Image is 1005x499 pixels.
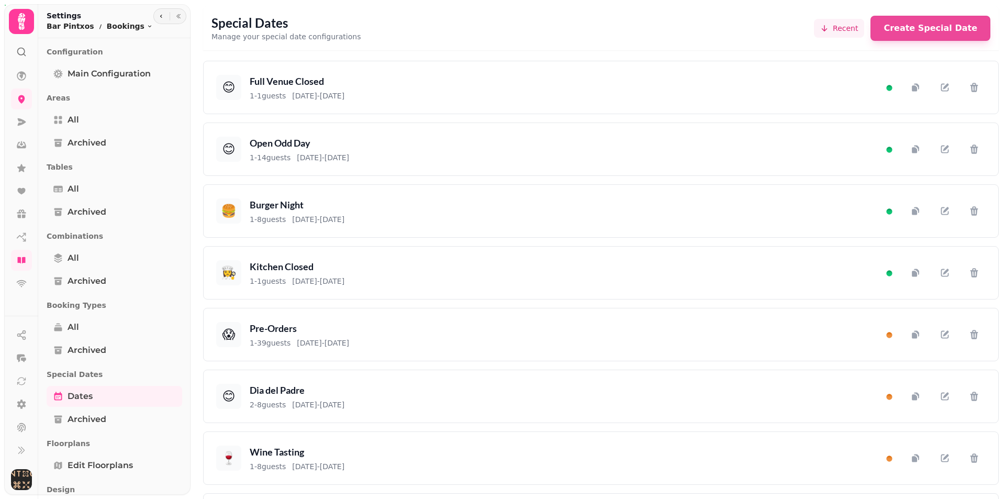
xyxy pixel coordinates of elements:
[250,461,286,472] span: 1 - 8 guests
[221,203,237,219] span: 🍔
[250,136,349,150] h3: Open Odd Day
[47,21,153,31] nav: breadcrumb
[884,24,977,32] span: Create Special Date
[68,275,106,287] span: Archived
[250,321,349,336] h3: Pre-Orders
[250,338,291,348] span: 1 - 39 guests
[250,259,344,274] h3: Kitchen Closed
[250,400,286,410] span: 2 - 8 guests
[222,79,235,96] span: 😊
[47,63,182,84] a: Main Configuration
[211,31,361,42] p: Manage your special date configurations
[221,450,237,467] span: 🍷
[250,445,344,459] h3: Wine Tasting
[292,214,344,225] span: [DATE] - [DATE]
[107,21,153,31] button: Bookings
[47,21,94,31] p: Bar Pintxos
[47,409,182,430] a: Archived
[68,344,106,357] span: Archived
[292,276,344,286] span: [DATE] - [DATE]
[47,340,182,361] a: Archived
[68,390,93,403] span: Dates
[47,227,182,246] p: Combinations
[47,296,182,315] p: Booking Types
[292,461,344,472] span: [DATE] - [DATE]
[68,413,106,426] span: Archived
[11,469,32,490] img: User avatar
[47,88,182,107] p: Areas
[250,152,291,163] span: 1 - 14 guests
[222,388,235,405] span: 😊
[47,202,182,223] a: Archived
[68,137,106,149] span: Archived
[222,141,235,158] span: 😊
[47,317,182,338] a: All
[250,197,344,212] h3: Burger Night
[47,480,182,499] p: Design
[47,455,182,476] a: Edit Floorplans
[833,23,858,34] span: Recent
[292,400,344,410] span: [DATE] - [DATE]
[47,386,182,407] a: Dates
[222,326,235,343] span: 😱
[47,42,182,61] p: Configuration
[211,15,361,31] h1: Special Dates
[47,365,182,384] p: Special Dates
[68,114,79,126] span: All
[47,109,182,130] a: All
[47,158,182,176] p: Tables
[250,214,286,225] span: 1 - 8 guests
[68,206,106,218] span: Archived
[870,16,990,41] button: Create Special Date
[250,91,286,101] span: 1 - 1 guests
[47,10,153,21] h2: Settings
[297,338,349,348] span: [DATE] - [DATE]
[9,469,34,490] button: User avatar
[250,74,344,88] h3: Full Venue Closed
[47,248,182,269] a: All
[47,271,182,292] a: Archived
[68,252,79,264] span: All
[297,152,349,163] span: [DATE] - [DATE]
[68,321,79,334] span: All
[250,383,344,397] h3: Dia del Padre
[221,264,237,281] span: 👩‍🍳
[292,91,344,101] span: [DATE] - [DATE]
[47,179,182,199] a: All
[68,459,133,472] span: Edit Floorplans
[68,68,151,80] span: Main Configuration
[68,183,79,195] span: All
[250,276,286,286] span: 1 - 1 guests
[47,132,182,153] a: Archived
[47,434,182,453] p: Floorplans
[814,19,864,38] button: Recent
